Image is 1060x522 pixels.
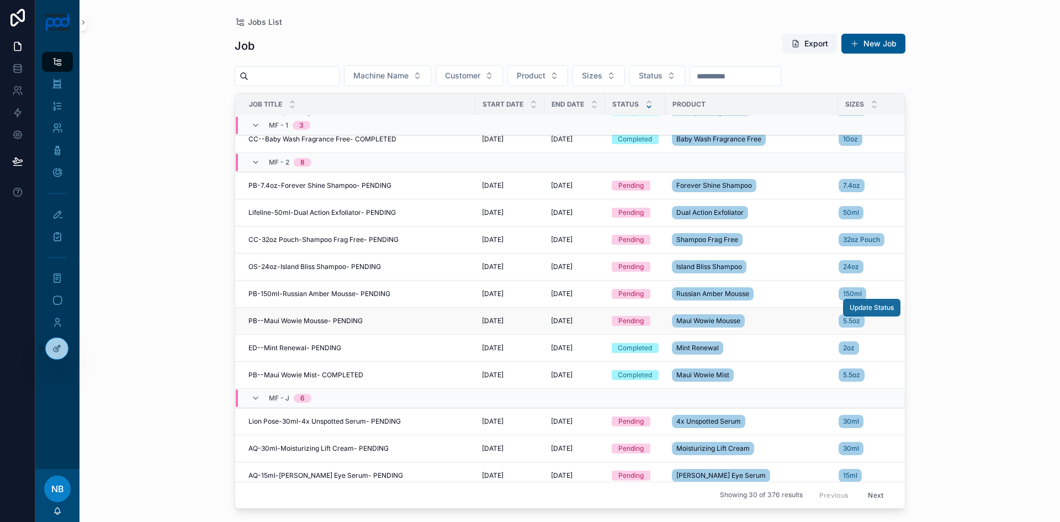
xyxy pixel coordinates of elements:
span: [DATE] [482,135,504,144]
a: CC-32oz Pouch-Shampoo Frag Free- PENDING [248,235,469,244]
a: AQ-15ml-[PERSON_NAME] Eye Serum- PENDING [248,471,469,480]
a: 30ml [839,442,863,455]
span: 50ml [843,208,859,217]
a: 150ml [839,285,908,303]
span: [DATE] [551,344,573,352]
div: scrollable content [35,44,79,469]
span: Maui Wowie Mist [676,371,729,379]
a: [DATE] [551,344,598,352]
a: 30ml [839,415,863,428]
a: 15ml [839,467,908,484]
button: Select Button [436,65,503,86]
a: 4x Unspotted Serum [672,413,831,430]
span: 150ml [843,289,862,298]
div: Pending [618,262,644,272]
span: ED--Mint Renewal- PENDING [248,344,341,352]
a: 5.5oz [839,368,865,382]
span: 5.5oz [843,371,860,379]
a: PB--Maui Wowie Mousse- PENDING [248,317,469,325]
span: MF - 1 [269,121,288,130]
a: Russian Amber Mousse [672,285,831,303]
a: Maui Wowie Mousse [672,312,831,330]
span: 15ml [843,471,857,480]
a: 5.5oz [839,314,865,328]
a: AQ-30ml-Moisturizing Lift Cream- PENDING [248,444,469,453]
span: [DATE] [482,344,504,352]
div: 3 [299,121,304,130]
span: MF - 2 [269,158,289,167]
a: [PERSON_NAME] Eye Serum [672,467,831,484]
a: Lion Pose-30ml-4x Unspotted Serum- PENDING [248,417,469,426]
a: [DATE] [551,262,598,271]
a: [DATE] [482,208,538,217]
span: 30ml [843,444,859,453]
a: Completed [612,343,659,353]
a: Pending [612,289,659,299]
a: 50ml [839,206,863,219]
a: Mint Renewal [672,339,831,357]
span: Russian Amber Mousse [676,289,749,298]
div: Pending [618,416,644,426]
a: 24oz [839,258,908,276]
span: CC-32oz Pouch-Shampoo Frag Free- PENDING [248,235,399,244]
a: [DATE] [482,471,538,480]
a: 5.5oz [839,312,908,330]
div: Pending [618,235,644,245]
a: [DATE] [551,371,598,379]
a: [DATE] [482,235,538,244]
span: [DATE] [482,262,504,271]
span: Machine Name [353,70,409,81]
span: [DATE] [551,417,573,426]
a: Pending [612,181,659,191]
a: [DATE] [482,262,538,271]
span: Showing 30 of 376 results [720,491,803,500]
span: MF - J [269,394,289,403]
a: [DATE] [482,289,538,298]
div: Pending [618,471,644,481]
a: Completed [612,134,659,144]
span: Status [612,100,639,109]
a: [DATE] [551,317,598,325]
a: [DATE] [551,444,598,453]
a: Pending [612,444,659,454]
div: Completed [618,134,652,144]
span: [DATE] [482,289,504,298]
span: Moisturizing Lift Cream [676,444,750,453]
a: 5.5oz [839,366,908,384]
a: 7.4oz [839,179,865,192]
a: [DATE] [551,208,598,217]
a: [DATE] [482,317,538,325]
a: PB-7.4oz-Forever Shine Shampoo- PENDING [248,181,469,190]
span: 7.4oz [843,181,860,190]
a: Jobs List [235,17,282,28]
a: [DATE] [482,344,538,352]
span: Baby Wash Fragrance Free [676,135,761,144]
span: AQ-30ml-Moisturizing Lift Cream- PENDING [248,444,389,453]
a: 32oz Pouch [839,231,908,249]
div: 6 [300,394,305,403]
span: 24oz [843,262,859,271]
span: 10oz [843,135,858,144]
button: Select Button [629,65,685,86]
a: Pending [612,235,659,245]
span: PB--Maui Wowie Mousse- PENDING [248,317,363,325]
a: 10oz [839,130,908,148]
span: 2oz [843,344,855,352]
a: 30ml [839,440,908,457]
span: End Date [552,100,584,109]
span: CC--Baby Wash Fragrance Free- COMPLETED [248,135,396,144]
span: [DATE] [551,262,573,271]
span: [DATE] [482,181,504,190]
span: [DATE] [551,135,573,144]
a: [DATE] [482,444,538,453]
span: 5.5oz [843,317,860,325]
a: New Job [841,34,905,54]
span: Product [672,100,706,109]
a: [DATE] [551,235,598,244]
span: [DATE] [482,371,504,379]
span: Start Date [483,100,523,109]
span: Forever Shine Shampoo [676,181,752,190]
span: [DATE] [551,208,573,217]
span: [DATE] [551,235,573,244]
span: Lion Pose-30ml-4x Unspotted Serum- PENDING [248,417,401,426]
